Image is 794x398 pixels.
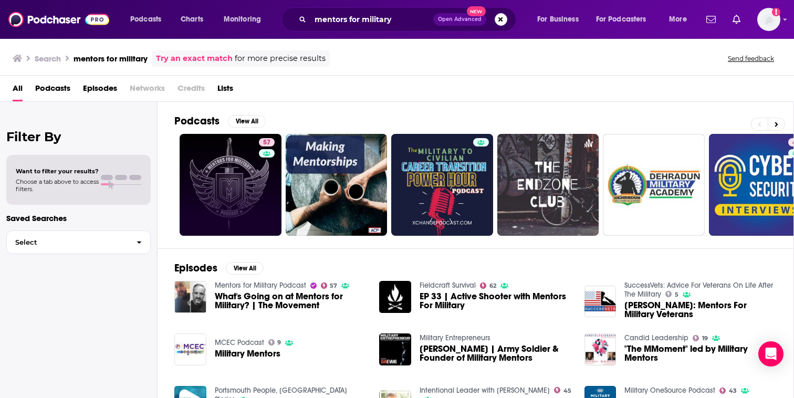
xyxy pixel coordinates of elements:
a: Military OneSource Podcast [624,386,715,395]
a: Charts [174,11,210,28]
svg: Add a profile image [772,8,780,16]
button: open menu [530,11,592,28]
a: 62 [480,282,496,289]
input: Search podcasts, credits, & more... [310,11,433,28]
button: Send feedback [725,54,777,63]
a: 57 [180,134,281,236]
img: User Profile [757,8,780,31]
div: Search podcasts, credits, & more... [291,7,526,32]
a: Episodes [83,80,117,101]
span: More [669,12,687,27]
span: What's Going on at Mentors for Military? | The Movement [215,292,367,310]
span: [PERSON_NAME] | Army Soldier & Founder of Military Mentors [420,344,572,362]
button: open menu [123,11,175,28]
span: New [467,6,486,16]
a: Military Entrepreneurs [420,333,490,342]
img: Podchaser - Follow, Share and Rate Podcasts [8,9,109,29]
a: Jim Perkins | Army Soldier & Founder of Military Mentors [420,344,572,362]
a: Try an exact match [156,53,233,65]
a: Military Mentors [215,349,280,358]
span: For Business [537,12,579,27]
a: Show notifications dropdown [702,11,720,28]
span: Logged in as catefess [757,8,780,31]
span: [PERSON_NAME]: Mentors For Military Veterans [624,301,777,319]
h3: Search [35,54,61,64]
span: Want to filter your results? [16,167,99,175]
img: Robert Gowin: Mentors For Military Veterans [584,286,617,318]
a: Mentors for Military Podcast [215,281,306,290]
a: "The MMoment" led by Military Mentors [624,344,777,362]
a: All [13,80,23,101]
button: open menu [662,11,700,28]
a: SuccessVets: Advice For Veterans On Life After The Military [624,281,773,299]
a: Lists [217,80,233,101]
a: Show notifications dropdown [728,11,745,28]
a: 43 [719,387,737,394]
button: View All [228,115,266,128]
a: Intentional Leader with Cal Walters [420,386,550,395]
a: Robert Gowin: Mentors For Military Veterans [624,301,777,319]
button: open menu [216,11,275,28]
a: 19 [693,335,708,341]
span: 57 [330,284,337,288]
button: View All [226,262,264,275]
button: Open AdvancedNew [433,13,486,26]
a: Podcasts [35,80,70,101]
span: Networks [130,80,165,101]
span: 19 [702,336,708,341]
img: "The MMoment" led by Military Mentors [584,333,617,365]
a: Candid Leadership [624,333,688,342]
span: Charts [181,12,203,27]
span: Select [7,239,128,246]
a: EP 33 | Active Shooter with Mentors For Military [420,292,572,310]
a: MCEC Podcast [215,338,264,347]
span: Open Advanced [438,17,482,22]
span: 43 [729,389,737,393]
a: 45 [554,387,571,393]
a: Fieldcraft Survival [420,281,476,290]
img: What's Going on at Mentors for Military? | The Movement [174,281,206,313]
span: for more precise results [235,53,326,65]
span: For Podcasters [596,12,646,27]
img: EP 33 | Active Shooter with Mentors For Military [379,281,411,313]
img: Jim Perkins | Army Soldier & Founder of Military Mentors [379,333,411,365]
span: Monitoring [224,12,261,27]
a: 57 [321,282,338,289]
img: Military Mentors [174,333,206,365]
a: 9 [268,339,281,345]
h2: Filter By [6,129,151,144]
h2: Podcasts [174,114,220,128]
span: 57 [263,138,270,148]
span: Choose a tab above to access filters. [16,178,99,193]
span: 9 [277,340,281,345]
p: Saved Searches [6,213,151,223]
a: EpisodesView All [174,261,264,275]
a: PodcastsView All [174,114,266,128]
h2: Episodes [174,261,217,275]
span: Credits [177,80,205,101]
span: 45 [563,389,571,393]
button: open menu [589,11,662,28]
button: Select [6,231,151,254]
div: Open Intercom Messenger [758,341,783,366]
button: Show profile menu [757,8,780,31]
a: 57 [259,138,275,146]
a: 5 [665,291,678,297]
span: 5 [675,292,678,297]
span: Podcasts [130,12,161,27]
h3: mentors for military [74,54,148,64]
